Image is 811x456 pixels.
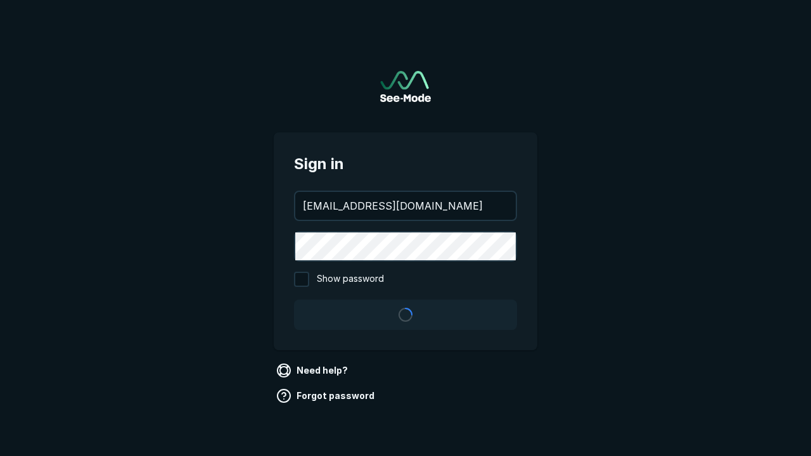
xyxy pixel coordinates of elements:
span: Show password [317,272,384,287]
span: Sign in [294,153,517,175]
input: your@email.com [295,192,516,220]
a: Go to sign in [380,71,431,102]
a: Need help? [274,360,353,381]
a: Forgot password [274,386,380,406]
img: See-Mode Logo [380,71,431,102]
